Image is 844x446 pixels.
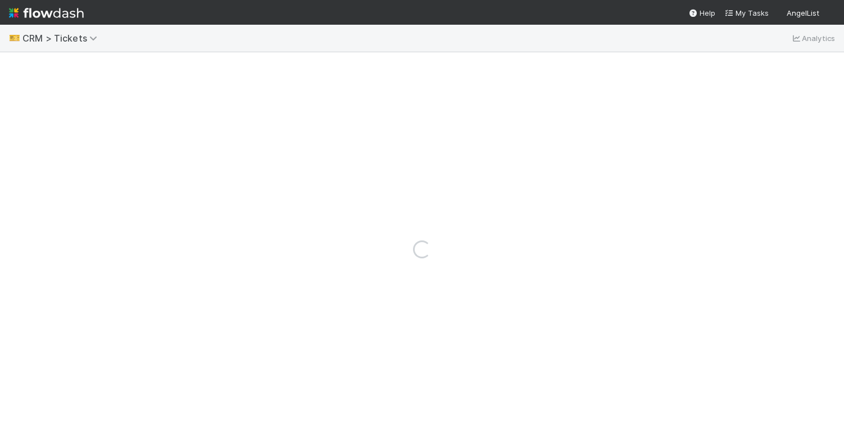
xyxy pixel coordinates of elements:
[724,7,769,19] a: My Tasks
[9,33,20,43] span: 🎫
[724,8,769,17] span: My Tasks
[9,3,84,22] img: logo-inverted-e16ddd16eac7371096b0.svg
[22,33,103,44] span: CRM > Tickets
[688,7,715,19] div: Help
[824,8,835,19] img: avatar_4aa8e4fd-f2b7-45ba-a6a5-94a913ad1fe4.png
[791,31,835,45] a: Analytics
[787,8,819,17] span: AngelList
